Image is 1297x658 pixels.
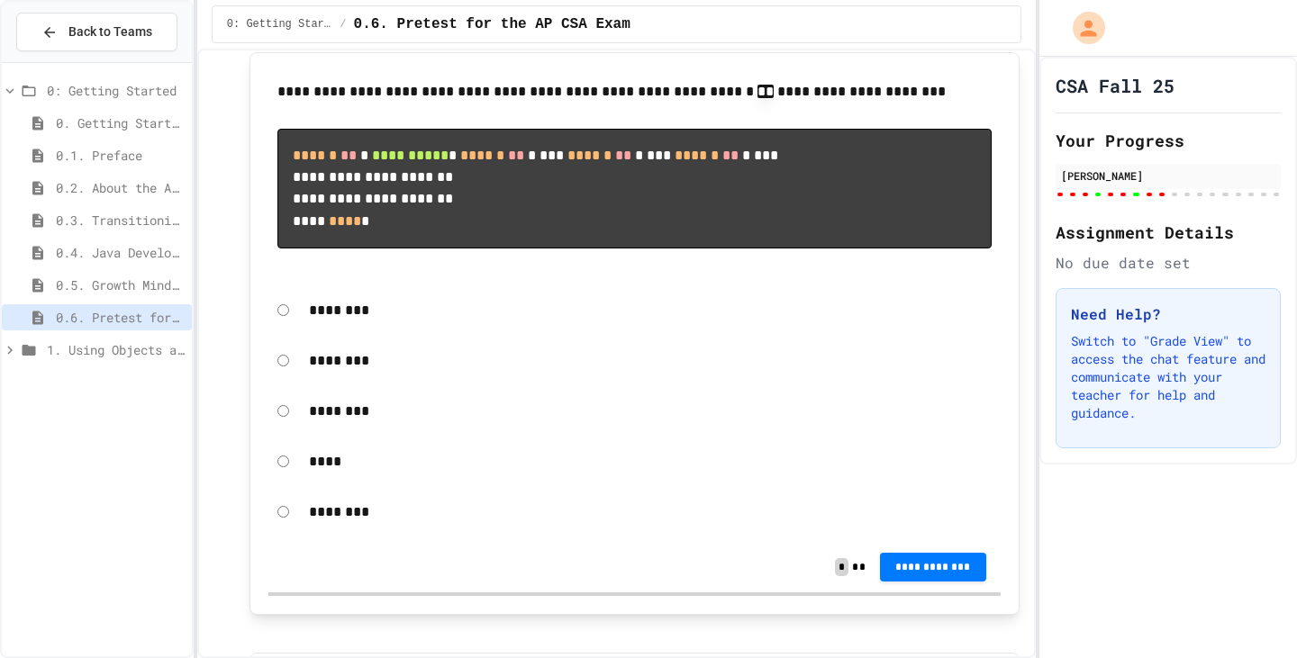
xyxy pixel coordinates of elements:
[56,275,185,294] span: 0.5. Growth Mindset and Pair Programming
[56,308,185,327] span: 0.6. Pretest for the AP CSA Exam
[47,340,185,359] span: 1. Using Objects and Methods
[47,81,185,100] span: 0: Getting Started
[68,23,152,41] span: Back to Teams
[56,243,185,262] span: 0.4. Java Development Environments
[56,178,185,197] span: 0.2. About the AP CSA Exam
[340,17,346,32] span: /
[1061,167,1275,184] div: [PERSON_NAME]
[1056,73,1175,98] h1: CSA Fall 25
[1056,252,1281,274] div: No due date set
[1071,303,1265,325] h3: Need Help?
[1056,128,1281,153] h2: Your Progress
[56,211,185,230] span: 0.3. Transitioning from AP CSP to AP CSA
[16,13,177,51] button: Back to Teams
[227,17,333,32] span: 0: Getting Started
[1056,220,1281,245] h2: Assignment Details
[1054,7,1110,49] div: My Account
[56,146,185,165] span: 0.1. Preface
[354,14,630,35] span: 0.6. Pretest for the AP CSA Exam
[1071,332,1265,422] p: Switch to "Grade View" to access the chat feature and communicate with your teacher for help and ...
[56,113,185,132] span: 0. Getting Started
